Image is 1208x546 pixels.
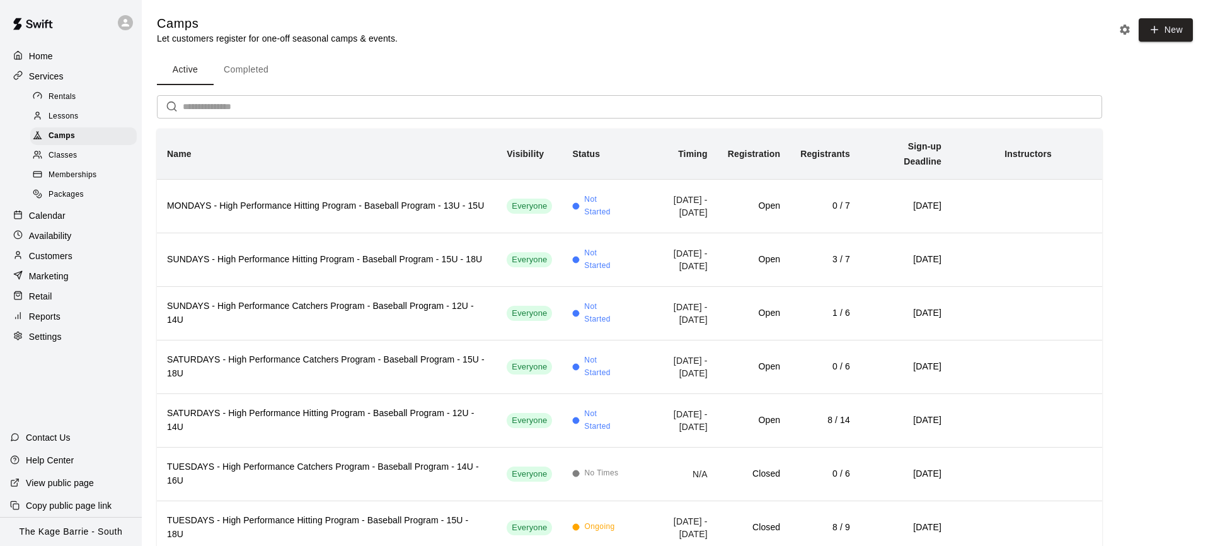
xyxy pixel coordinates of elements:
[49,91,76,103] span: Rentals
[10,247,132,265] a: Customers
[507,252,552,267] div: This service is visible to all of your customers
[728,253,780,267] h6: Open
[26,431,71,444] p: Contact Us
[800,467,850,481] h6: 0 / 6
[507,415,552,427] span: Everyone
[29,330,62,343] p: Settings
[20,525,123,538] p: The Kage Barrie - South
[10,206,132,225] a: Calendar
[29,70,64,83] p: Services
[157,55,214,85] button: Active
[49,169,96,182] span: Memberships
[157,15,398,32] h5: Camps
[29,250,72,262] p: Customers
[167,407,486,434] h6: SATURDAYS - High Performance Hitting Program - Baseball Program - 12U - 14U
[507,361,552,373] span: Everyone
[157,32,398,45] p: Let customers register for one-off seasonal camps & events.
[800,360,850,374] h6: 0 / 6
[10,307,132,326] a: Reports
[507,200,552,212] span: Everyone
[635,179,717,233] td: [DATE] - [DATE]
[10,226,132,245] a: Availability
[29,50,53,62] p: Home
[507,522,552,534] span: Everyone
[584,354,624,380] span: Not Started
[635,233,717,286] td: [DATE] - [DATE]
[635,393,717,447] td: [DATE] - [DATE]
[1134,24,1193,35] a: New
[584,521,614,533] span: Ongoing
[800,253,850,267] h6: 3 / 7
[30,87,142,107] a: Rentals
[30,166,142,185] a: Memberships
[167,460,486,488] h6: TUESDAYS - High Performance Catchers Program - Baseball Program - 14U - 16U
[507,199,552,214] div: This service is visible to all of your customers
[10,47,132,66] div: Home
[800,306,850,320] h6: 1 / 6
[30,147,137,165] div: Classes
[30,166,137,184] div: Memberships
[26,454,74,467] p: Help Center
[904,141,941,166] b: Sign-up Deadline
[30,108,137,125] div: Lessons
[30,186,137,204] div: Packages
[167,253,486,267] h6: SUNDAYS - High Performance Hitting Program - Baseball Program - 15U - 18U
[49,110,79,123] span: Lessons
[507,254,552,266] span: Everyone
[800,149,850,159] b: Registrants
[49,130,75,142] span: Camps
[870,360,941,374] h6: [DATE]
[572,149,600,159] b: Status
[1115,20,1134,39] button: Camp settings
[1139,18,1193,42] button: New
[26,477,94,489] p: View public page
[49,149,77,162] span: Classes
[30,127,142,146] a: Camps
[728,360,780,374] h6: Open
[29,270,69,282] p: Marketing
[167,353,486,381] h6: SATURDAYS - High Performance Catchers Program - Baseball Program - 15U - 18U
[167,199,486,213] h6: MONDAYS - High Performance Hitting Program - Baseball Program - 13U - 15U
[728,306,780,320] h6: Open
[29,209,66,222] p: Calendar
[10,287,132,306] div: Retail
[507,149,544,159] b: Visibility
[29,310,60,323] p: Reports
[800,199,850,213] h6: 0 / 7
[214,55,279,85] button: Completed
[507,359,552,375] div: This service is visible to all of your customers
[10,267,132,286] a: Marketing
[30,185,142,205] a: Packages
[507,308,552,320] span: Everyone
[1004,149,1052,159] b: Instructors
[167,149,192,159] b: Name
[30,146,142,166] a: Classes
[635,447,717,501] td: N/A
[49,189,84,201] span: Packages
[507,468,552,480] span: Everyone
[870,199,941,213] h6: [DATE]
[584,301,624,326] span: Not Started
[728,521,780,535] h6: Closed
[584,194,624,219] span: Not Started
[584,408,624,433] span: Not Started
[29,290,52,303] p: Retail
[167,514,486,542] h6: TUESDAYS - High Performance Hitting Program - Baseball Program - 15U - 18U
[870,306,941,320] h6: [DATE]
[507,520,552,535] div: This service is visible to all of your customers
[10,327,132,346] a: Settings
[728,467,780,481] h6: Closed
[635,340,717,393] td: [DATE] - [DATE]
[167,299,486,327] h6: SUNDAYS - High Performance Catchers Program - Baseball Program - 12U - 14U
[10,67,132,86] a: Services
[800,414,850,427] h6: 8 / 14
[635,286,717,340] td: [DATE] - [DATE]
[30,127,137,145] div: Camps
